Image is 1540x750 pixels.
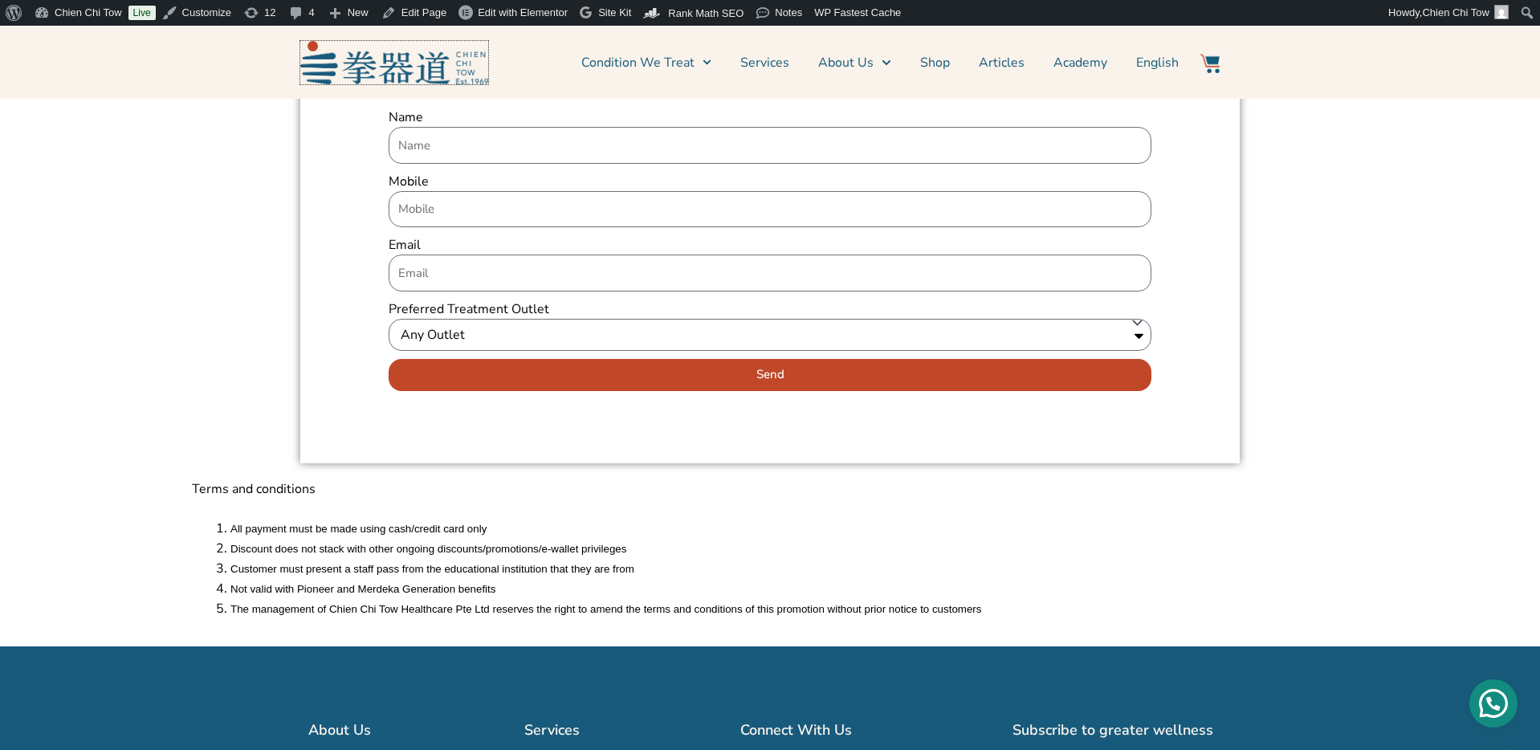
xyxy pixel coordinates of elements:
img: Website Icon-03 [1200,54,1220,73]
h2: Connect With Us [740,719,996,741]
form: CCT Treatment Trial [389,108,1151,399]
span: Edit with Elementor [478,6,568,18]
input: Email [389,255,1151,291]
a: Academy [1053,43,1107,83]
span: Rank Math SEO [668,7,744,19]
span: English [1136,53,1179,72]
label: Mobile [389,172,429,191]
span: Chien Chi Tow [1422,6,1489,18]
input: Name [389,127,1151,164]
h2: Subscribe to greater wellness [1012,719,1232,741]
label: Email [389,235,421,255]
a: Shop [920,43,950,83]
a: Services [740,43,789,83]
span: Site Kit [598,6,631,18]
input: Only numbers and phone characters (#, -, *, etc) are accepted. [389,191,1151,228]
a: About Us [818,43,890,83]
span: The management of Chien Chi Tow Healthcare Pte Ltd reserves the right to amend the terms and cond... [230,603,981,615]
nav: Menu [496,43,1179,83]
span: Customer must present a staff pass from the educational institution that they are from [230,563,634,575]
a: Live [128,6,156,20]
span: Send [756,369,784,381]
label: Preferred Treatment Outlet [389,300,549,319]
h2: About Us [308,719,508,741]
a: English [1136,43,1179,83]
span: Discount does not stack with other ongoing discounts/promotions/e-wallet privileges [230,543,626,555]
label: Name [389,108,423,127]
span: All payment must be made using cash/credit card only [230,523,487,535]
h2: Services [524,719,724,741]
span: Not valid with Pioneer and Merdeka Generation benefits [230,583,495,595]
a: Condition We Treat [581,43,711,83]
button: Send [389,359,1151,391]
a: Articles [979,43,1025,83]
p: Terms and conditions [192,479,1348,499]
